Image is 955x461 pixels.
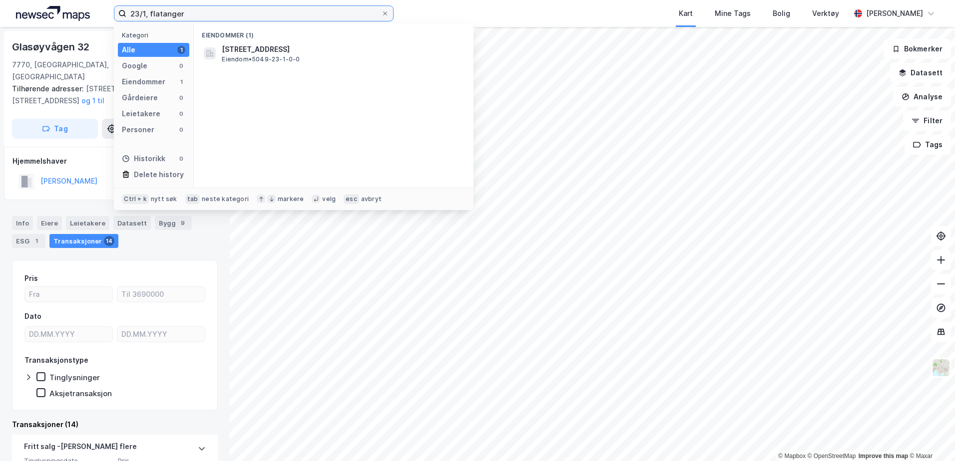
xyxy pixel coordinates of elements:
[117,327,205,342] input: DD.MM.YYYY
[194,23,474,41] div: Eiendommer (1)
[177,110,185,118] div: 0
[12,83,210,107] div: [STREET_ADDRESS], [STREET_ADDRESS]
[12,39,91,55] div: Glasøyvågen 32
[715,7,751,19] div: Mine Tags
[12,59,169,83] div: 7770, [GEOGRAPHIC_DATA], [GEOGRAPHIC_DATA]
[134,169,184,181] div: Delete history
[222,43,462,55] span: [STREET_ADDRESS]
[12,155,217,167] div: Hjemmelshaver
[49,373,100,382] div: Tinglysninger
[49,389,112,398] div: Aksjetransaksjon
[122,44,135,56] div: Alle
[12,84,86,93] span: Tilhørende adresser:
[905,413,955,461] div: Kontrollprogram for chat
[31,236,41,246] div: 1
[151,195,177,203] div: nytt søk
[24,354,88,366] div: Transaksjonstype
[808,453,856,460] a: OpenStreetMap
[361,195,382,203] div: avbryt
[16,6,90,21] img: logo.a4113a55bc3d86da70a041830d287a7e.svg
[122,108,160,120] div: Leietakere
[37,216,62,230] div: Eiere
[66,216,109,230] div: Leietakere
[12,119,98,139] button: Tag
[122,92,158,104] div: Gårdeiere
[24,310,41,322] div: Dato
[12,216,33,230] div: Info
[12,419,218,431] div: Transaksjoner (14)
[812,7,839,19] div: Verktøy
[778,453,806,460] a: Mapbox
[177,155,185,163] div: 0
[344,194,359,204] div: esc
[202,195,249,203] div: neste kategori
[905,135,951,155] button: Tags
[932,358,951,377] img: Z
[117,287,205,302] input: Til 3690000
[222,55,300,63] span: Eiendom • 5049-23-1-0-0
[104,236,114,246] div: 14
[859,453,908,460] a: Improve this map
[177,62,185,70] div: 0
[122,76,165,88] div: Eiendommer
[905,413,955,461] iframe: Chat Widget
[122,124,154,136] div: Personer
[177,126,185,134] div: 0
[122,194,149,204] div: Ctrl + k
[177,78,185,86] div: 1
[679,7,693,19] div: Kart
[178,218,188,228] div: 9
[122,153,165,165] div: Historikk
[893,87,951,107] button: Analyse
[177,94,185,102] div: 0
[322,195,336,203] div: velg
[122,60,147,72] div: Google
[24,272,38,284] div: Pris
[185,194,200,204] div: tab
[24,441,137,457] div: Fritt salg - [PERSON_NAME] flere
[890,63,951,83] button: Datasett
[25,327,112,342] input: DD.MM.YYYY
[866,7,923,19] div: [PERSON_NAME]
[177,46,185,54] div: 1
[113,216,151,230] div: Datasett
[126,6,381,21] input: Søk på adresse, matrikkel, gårdeiere, leietakere eller personer
[25,287,112,302] input: Fra
[12,234,45,248] div: ESG
[49,234,118,248] div: Transaksjoner
[155,216,192,230] div: Bygg
[122,31,189,39] div: Kategori
[773,7,790,19] div: Bolig
[884,39,951,59] button: Bokmerker
[278,195,304,203] div: markere
[903,111,951,131] button: Filter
